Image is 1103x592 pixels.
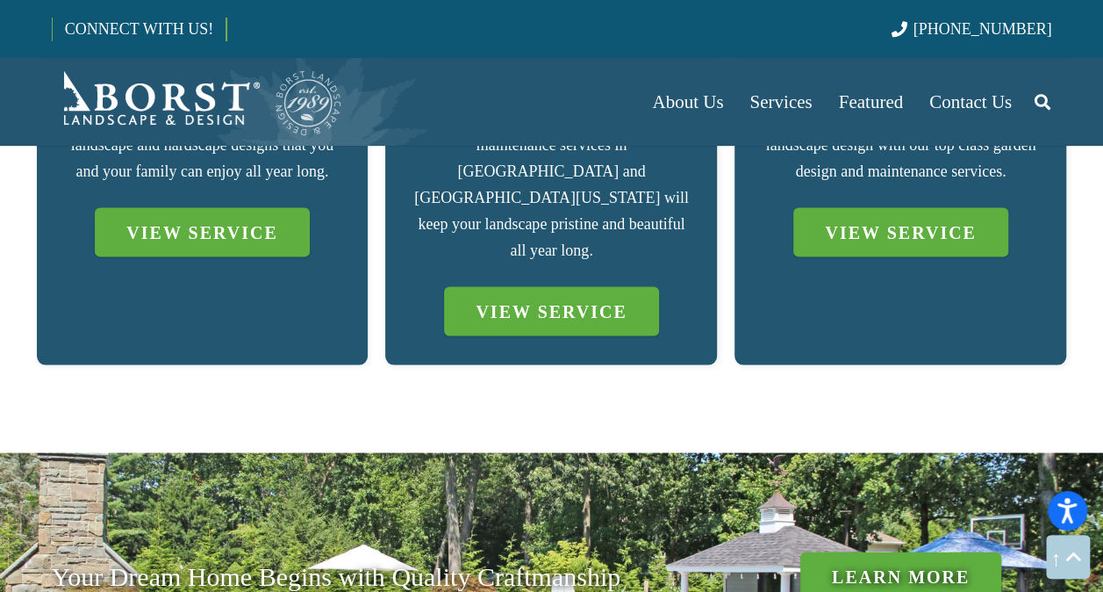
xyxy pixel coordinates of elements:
[749,91,812,112] span: Services
[409,78,693,263] p: From lawn mowing and weeding to seasonal cleanups and more, our landscape maintenance services in...
[652,91,723,112] span: About Us
[916,58,1025,146] a: Contact Us
[444,286,658,336] a: VIEW SERVICE
[839,91,903,112] span: Featured
[1046,535,1090,579] a: Back to top
[929,91,1012,112] span: Contact Us
[52,563,703,589] p: Your Dream Home Begins with Quality Craftmanship
[736,58,825,146] a: Services
[826,58,916,146] a: Featured
[639,58,736,146] a: About Us
[793,207,1007,256] a: VIEW SERVICE
[52,67,343,137] a: Borst-Logo
[913,20,1052,38] span: [PHONE_NUMBER]
[53,8,226,50] a: CONNECT WITH US!
[95,207,309,256] a: VIEW SERVICE
[891,20,1051,38] a: [PHONE_NUMBER]
[1025,80,1060,124] a: Search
